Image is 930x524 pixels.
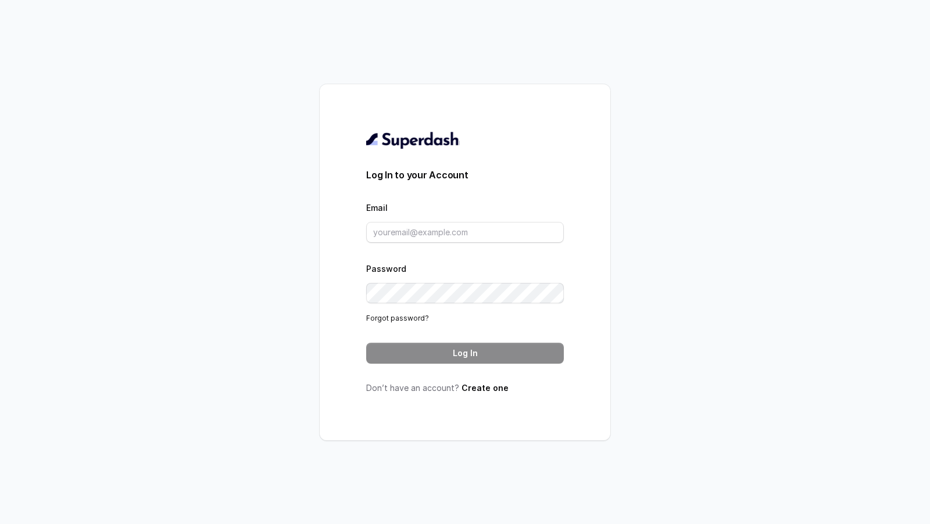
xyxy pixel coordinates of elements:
[366,314,429,322] a: Forgot password?
[366,382,564,394] p: Don’t have an account?
[366,343,564,364] button: Log In
[366,264,406,274] label: Password
[366,131,460,149] img: light.svg
[366,222,564,243] input: youremail@example.com
[366,168,564,182] h3: Log In to your Account
[462,383,509,393] a: Create one
[366,203,388,213] label: Email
